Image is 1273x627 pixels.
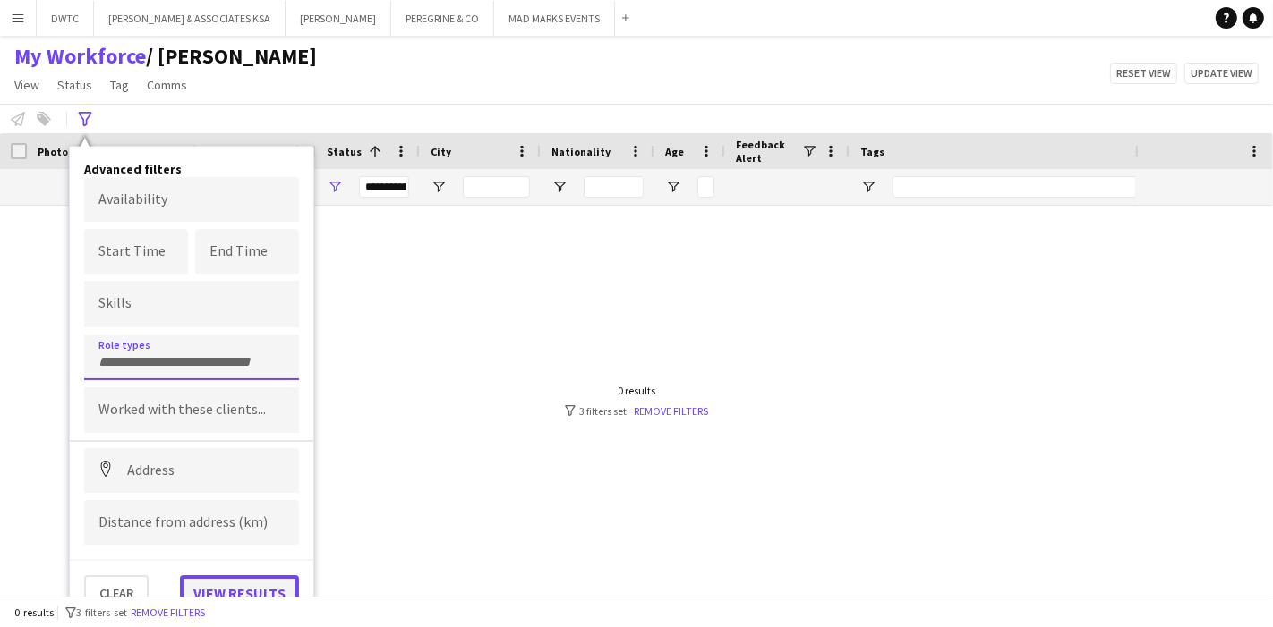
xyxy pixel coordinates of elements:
[565,384,708,397] div: 0 results
[431,179,447,195] button: Open Filter Menu
[37,1,94,36] button: DWTC
[146,43,317,70] span: Julie
[147,77,187,93] span: Comms
[57,77,92,93] span: Status
[38,145,68,158] span: Photo
[119,145,174,158] span: First Name
[74,108,96,130] app-action-btn: Advanced filters
[697,176,714,198] input: Age Filter Input
[14,77,39,93] span: View
[50,73,99,97] a: Status
[665,145,684,158] span: Age
[84,575,149,611] button: Clear
[98,354,285,370] input: Type to search role types...
[11,143,27,159] input: Column with Header Selection
[327,179,343,195] button: Open Filter Menu
[103,73,136,97] a: Tag
[860,145,884,158] span: Tags
[110,77,129,93] span: Tag
[634,404,708,418] a: Remove filters
[494,1,615,36] button: MAD MARKS EVENTS
[565,404,708,418] div: 3 filters set
[7,73,47,97] a: View
[431,145,451,158] span: City
[736,138,801,165] span: Feedback Alert
[14,43,146,70] a: My Workforce
[224,145,277,158] span: Last Name
[76,606,127,619] span: 3 filters set
[665,179,681,195] button: Open Filter Menu
[140,73,194,97] a: Comms
[391,1,494,36] button: PEREGRINE & CO
[860,179,876,195] button: Open Filter Menu
[551,179,568,195] button: Open Filter Menu
[584,176,644,198] input: Nationality Filter Input
[327,145,362,158] span: Status
[463,176,530,198] input: City Filter Input
[551,145,611,158] span: Nationality
[94,1,286,36] button: [PERSON_NAME] & ASSOCIATES KSA
[286,1,391,36] button: [PERSON_NAME]
[98,296,285,312] input: Type to search skills...
[98,402,285,419] input: Type to search clients...
[180,575,299,611] button: View results
[84,161,299,177] h4: Advanced filters
[127,603,209,623] button: Remove filters
[1184,63,1259,84] button: Update view
[1110,63,1177,84] button: Reset view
